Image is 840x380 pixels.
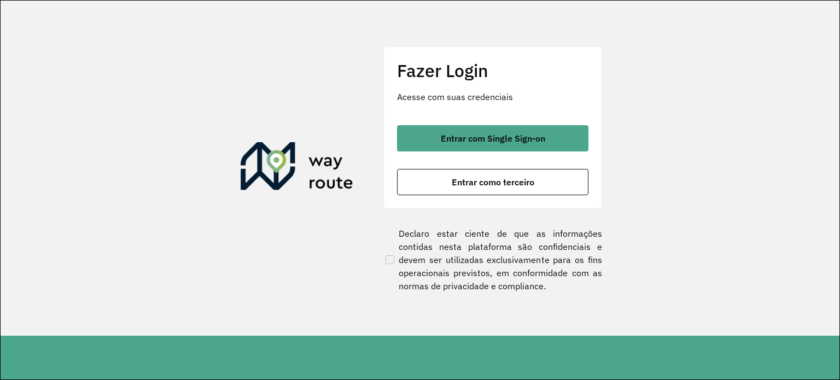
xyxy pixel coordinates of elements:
button: button [397,169,588,195]
h2: Fazer Login [397,60,588,81]
label: Declaro estar ciente de que as informações contidas nesta plataforma são confidenciais e devem se... [383,227,602,293]
img: Roteirizador AmbevTech [241,142,353,195]
span: Entrar com Single Sign-on [441,134,545,143]
span: Entrar como terceiro [452,178,534,186]
button: button [397,125,588,151]
p: Acesse com suas credenciais [397,90,588,103]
